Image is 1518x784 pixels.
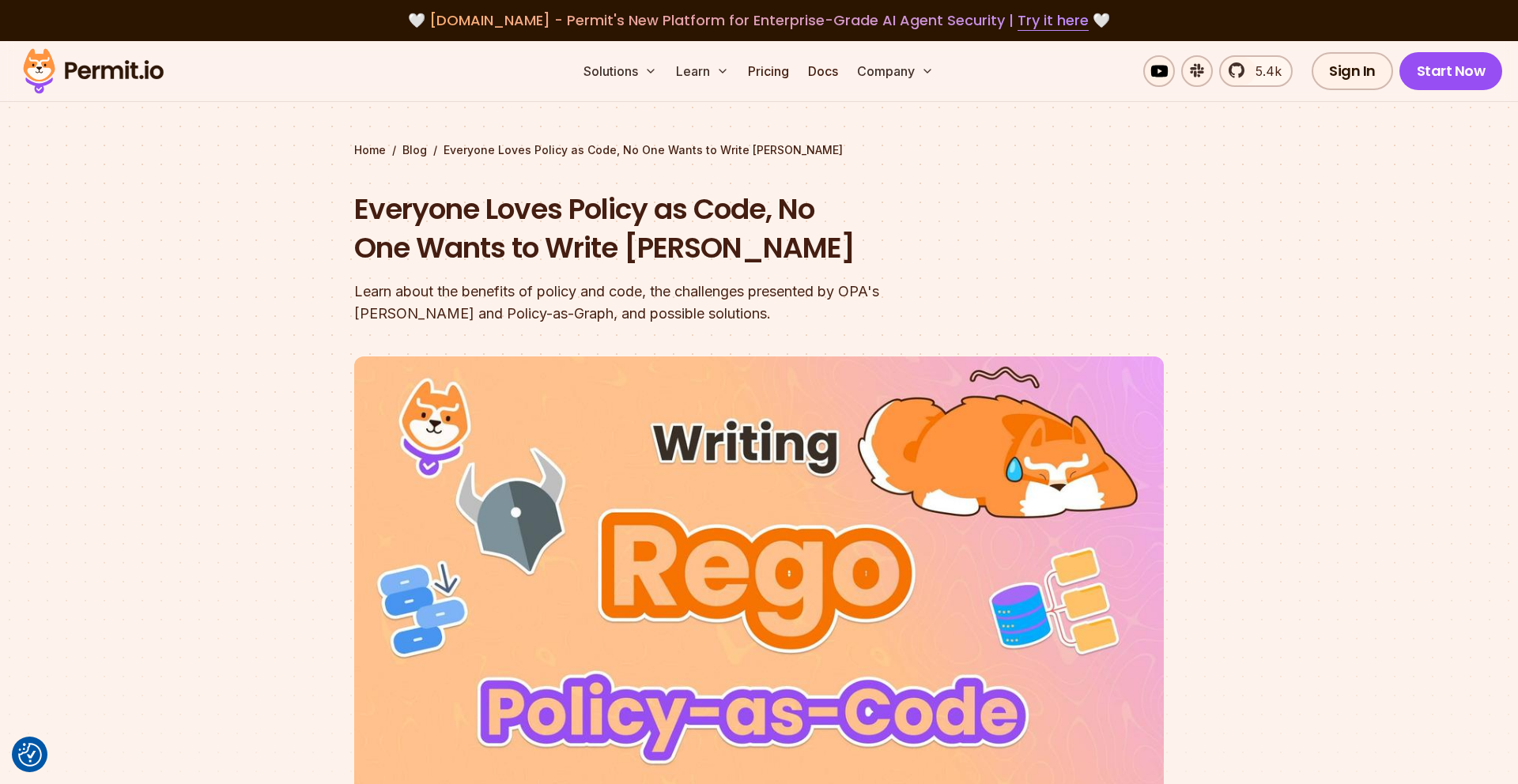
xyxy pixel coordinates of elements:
[354,190,961,268] h1: Everyone Loves Policy as Code, No One Wants to Write [PERSON_NAME]
[670,55,735,87] button: Learn
[354,142,386,158] a: Home
[1018,10,1089,31] a: Try it here
[16,44,171,98] img: Permit logo
[354,142,1164,158] div: / /
[1246,62,1282,81] span: 5.4k
[742,55,795,87] a: Pricing
[577,55,663,87] button: Solutions
[402,142,427,158] a: Blog
[802,55,844,87] a: Docs
[429,10,1089,30] span: [DOMAIN_NAME] - Permit's New Platform for Enterprise-Grade AI Agent Security |
[851,55,940,87] button: Company
[1399,52,1503,90] a: Start Now
[18,743,42,767] img: Revisit consent button
[1312,52,1393,90] a: Sign In
[1219,55,1293,87] a: 5.4k
[18,743,42,767] button: Consent Preferences
[354,281,961,325] div: Learn about the benefits of policy and code, the challenges presented by OPA's [PERSON_NAME] and ...
[38,9,1480,32] div: 🤍 🤍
